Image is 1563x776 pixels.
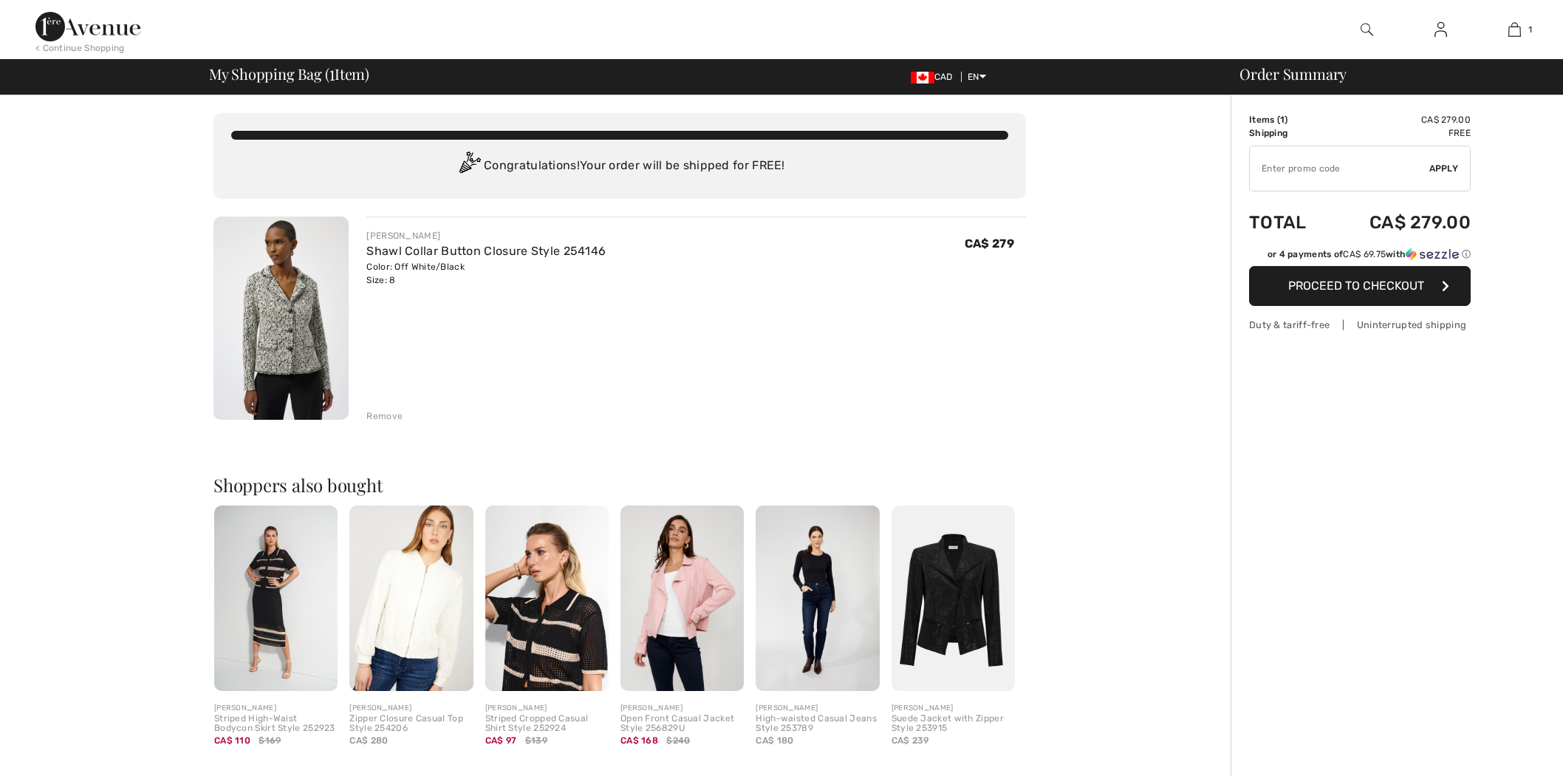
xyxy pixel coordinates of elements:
img: search the website [1361,21,1373,38]
div: [PERSON_NAME] [485,703,609,714]
div: [PERSON_NAME] [892,703,1015,714]
span: CA$ 239 [892,735,929,746]
div: [PERSON_NAME] [214,703,338,714]
img: Striped High-Waist Bodycon Skirt Style 252923 [214,506,338,691]
img: Canadian Dollar [911,72,934,84]
span: CA$ 110 [214,735,250,746]
td: Items ( ) [1249,113,1329,126]
span: CAD [911,72,959,82]
div: Open Front Casual Jacket Style 256829U [620,714,744,735]
img: Sezzle [1406,248,1459,261]
div: < Continue Shopping [35,41,125,55]
div: [PERSON_NAME] [349,703,473,714]
span: Proceed to Checkout [1288,279,1424,293]
div: Suede Jacket with Zipper Style 253915 [892,714,1015,735]
div: [PERSON_NAME] [756,703,879,714]
div: or 4 payments of with [1268,248,1471,261]
a: 1 [1478,21,1550,38]
div: Zipper Closure Casual Top Style 254206 [349,714,473,735]
img: 1ère Avenue [35,12,140,41]
div: Striped Cropped Casual Shirt Style 252924 [485,714,609,735]
img: My Info [1434,21,1447,38]
span: 1 [329,63,335,82]
div: Color: Off White/Black Size: 8 [366,260,606,287]
div: [PERSON_NAME] [620,703,744,714]
td: CA$ 279.00 [1329,197,1471,248]
span: My Shopping Bag ( Item) [209,67,369,81]
span: CA$ 280 [349,735,388,746]
span: Apply [1429,162,1459,175]
span: CA$ 180 [756,735,793,746]
div: Duty & tariff-free | Uninterrupted shipping [1249,318,1471,332]
img: Congratulation2.svg [454,152,484,181]
td: Shipping [1249,126,1329,140]
span: 1 [1280,115,1285,125]
span: $240 [666,734,690,747]
td: Free [1329,126,1471,140]
img: Suede Jacket with Zipper Style 253915 [892,506,1015,691]
span: $139 [525,734,547,747]
span: CA$ 69.75 [1343,249,1386,259]
input: Promo code [1250,146,1429,191]
div: High-waisted Casual Jeans Style 253789 [756,714,879,735]
div: [PERSON_NAME] [366,229,606,242]
h2: Shoppers also bought [213,476,1026,494]
img: Open Front Casual Jacket Style 256829U [620,506,744,691]
span: CA$ 168 [620,735,658,746]
a: Shawl Collar Button Closure Style 254146 [366,244,606,258]
div: Remove [366,409,403,423]
span: 1 [1528,23,1532,36]
div: or 4 payments ofCA$ 69.75withSezzle Click to learn more about Sezzle [1249,248,1471,266]
a: Sign In [1423,21,1459,39]
img: Striped Cropped Casual Shirt Style 252924 [485,506,609,691]
img: My Bag [1508,21,1521,38]
div: Order Summary [1222,67,1554,81]
div: Congratulations! Your order will be shipped for FREE! [231,152,1008,181]
img: Shawl Collar Button Closure Style 254146 [213,217,349,420]
span: CA$ 97 [485,735,517,746]
td: Total [1249,197,1329,248]
td: CA$ 279.00 [1329,113,1471,126]
img: High-waisted Casual Jeans Style 253789 [756,506,879,691]
div: Striped High-Waist Bodycon Skirt Style 252923 [214,714,338,735]
span: EN [968,72,986,82]
span: $169 [259,734,281,747]
img: Zipper Closure Casual Top Style 254206 [349,506,473,691]
button: Proceed to Checkout [1249,266,1471,306]
span: CA$ 279 [965,236,1014,251]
